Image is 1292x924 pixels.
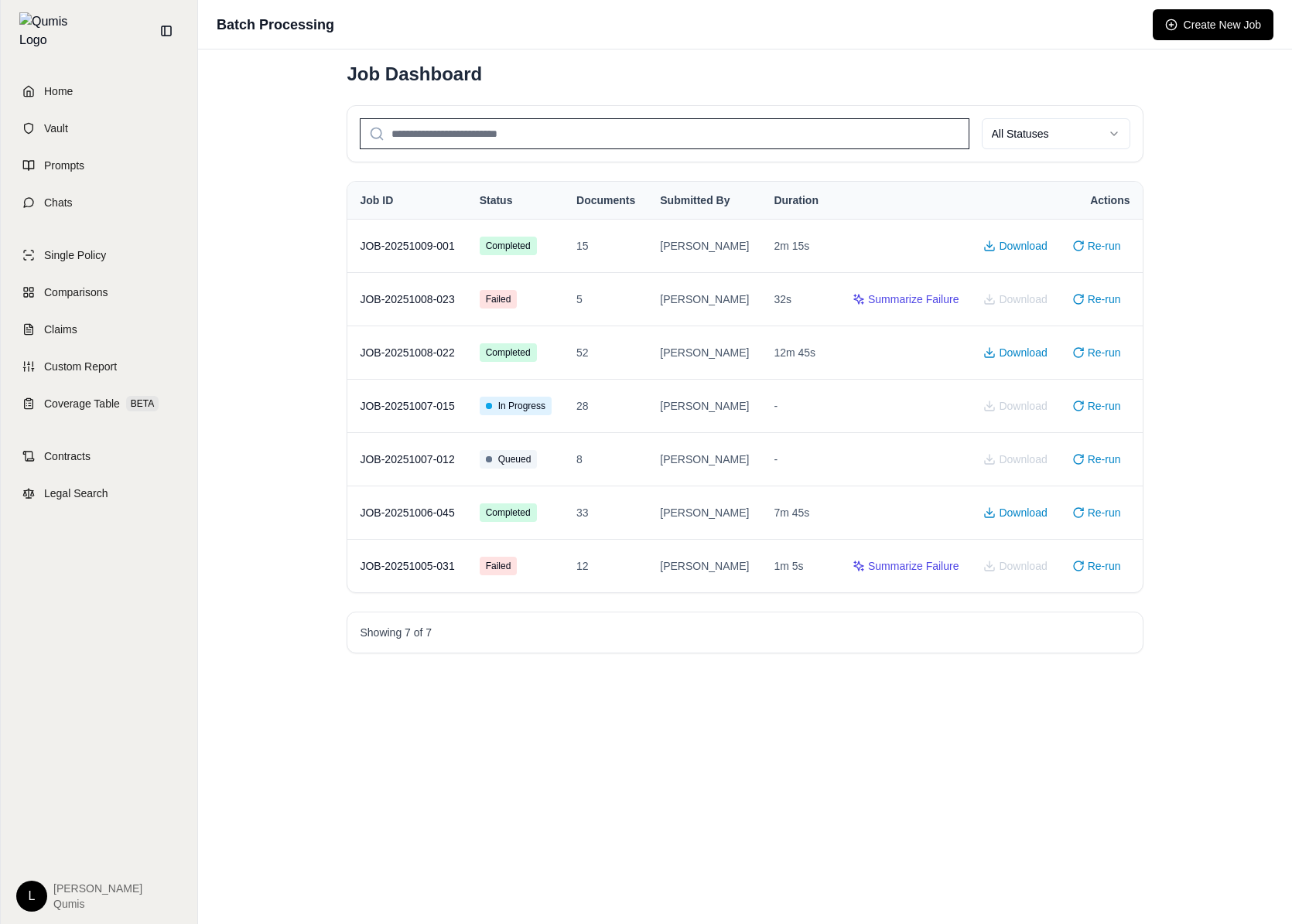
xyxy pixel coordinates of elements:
[648,379,761,432] td: [PERSON_NAME]
[498,453,531,465] span: Queued
[10,186,188,220] a: Chats
[648,486,761,539] td: [PERSON_NAME]
[10,349,188,384] a: Custom Report
[19,12,77,49] img: Qumis Logo
[347,62,482,87] h1: Job Dashboard
[1063,499,1130,527] button: Re-run
[347,539,467,592] td: JOB-20251005-031
[974,232,1056,260] button: Download
[564,486,648,539] td: 33
[486,403,492,409] span: Auto-updating every 5 seconds
[1063,232,1130,260] button: Re-run
[486,560,511,572] span: Failed
[564,326,648,379] td: 52
[1063,552,1130,580] button: Re-run
[974,339,1056,367] button: Download
[564,379,648,432] td: 28
[44,285,108,300] span: Comparisons
[761,432,831,486] td: -
[10,111,188,145] a: Vault
[44,158,84,173] span: Prompts
[486,506,531,519] span: Completed
[44,84,73,99] span: Home
[648,272,761,326] td: [PERSON_NAME]
[10,74,188,108] a: Home
[648,182,761,219] th: Submitted By
[44,486,108,501] span: Legal Search
[761,219,831,272] td: 2m 15s
[564,182,648,219] th: Documents
[564,272,648,326] td: 5
[1063,285,1130,313] button: Re-run
[44,359,117,374] span: Custom Report
[761,379,831,432] td: -
[564,539,648,592] td: 12
[347,272,467,326] td: JOB-20251008-023
[648,432,761,486] td: [PERSON_NAME]
[53,896,142,912] span: Qumis
[16,881,47,912] div: L
[44,322,77,337] span: Claims
[648,326,761,379] td: [PERSON_NAME]
[53,881,142,896] span: [PERSON_NAME]
[126,396,159,411] span: BETA
[1063,339,1130,367] button: Re-run
[44,396,120,411] span: Coverage Table
[44,121,68,136] span: Vault
[564,432,648,486] td: 8
[486,456,492,462] span: Auto-updating every 5 seconds
[360,625,432,640] p: Showing 7 of 7
[1063,445,1130,473] button: Re-run
[217,14,334,36] h1: Batch Processing
[10,275,188,309] a: Comparisons
[1153,9,1273,40] button: Create New Job
[44,247,106,263] span: Single Policy
[467,182,564,219] th: Status
[10,148,188,182] a: Prompts
[974,499,1056,527] button: Download
[761,182,831,219] th: Duration
[761,539,831,592] td: 1m 5s
[10,238,188,272] a: Single Policy
[831,182,1143,219] th: Actions
[843,285,968,313] button: Summarize Failure
[761,326,831,379] td: 12m 45s
[347,432,467,486] td: JOB-20251007-012
[843,552,968,580] button: Summarize Failure
[154,19,179,43] button: Collapse sidebar
[1063,392,1130,420] button: Re-run
[44,448,91,464] span: Contracts
[347,486,467,539] td: JOB-20251006-045
[347,326,467,379] td: JOB-20251008-022
[761,486,831,539] td: 7m 45s
[486,293,511,305] span: Failed
[347,182,467,219] th: Job ID
[761,272,831,326] td: 32s
[648,539,761,592] td: [PERSON_NAME]
[486,346,531,359] span: Completed
[10,439,188,473] a: Contracts
[44,195,73,210] span: Chats
[498,400,545,412] span: In Progress
[10,476,188,510] a: Legal Search
[10,312,188,346] a: Claims
[564,219,648,272] td: 15
[347,379,467,432] td: JOB-20251007-015
[10,387,188,421] a: Coverage TableBETA
[648,219,761,272] td: [PERSON_NAME]
[486,240,531,252] span: Completed
[347,219,467,272] td: JOB-20251009-001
